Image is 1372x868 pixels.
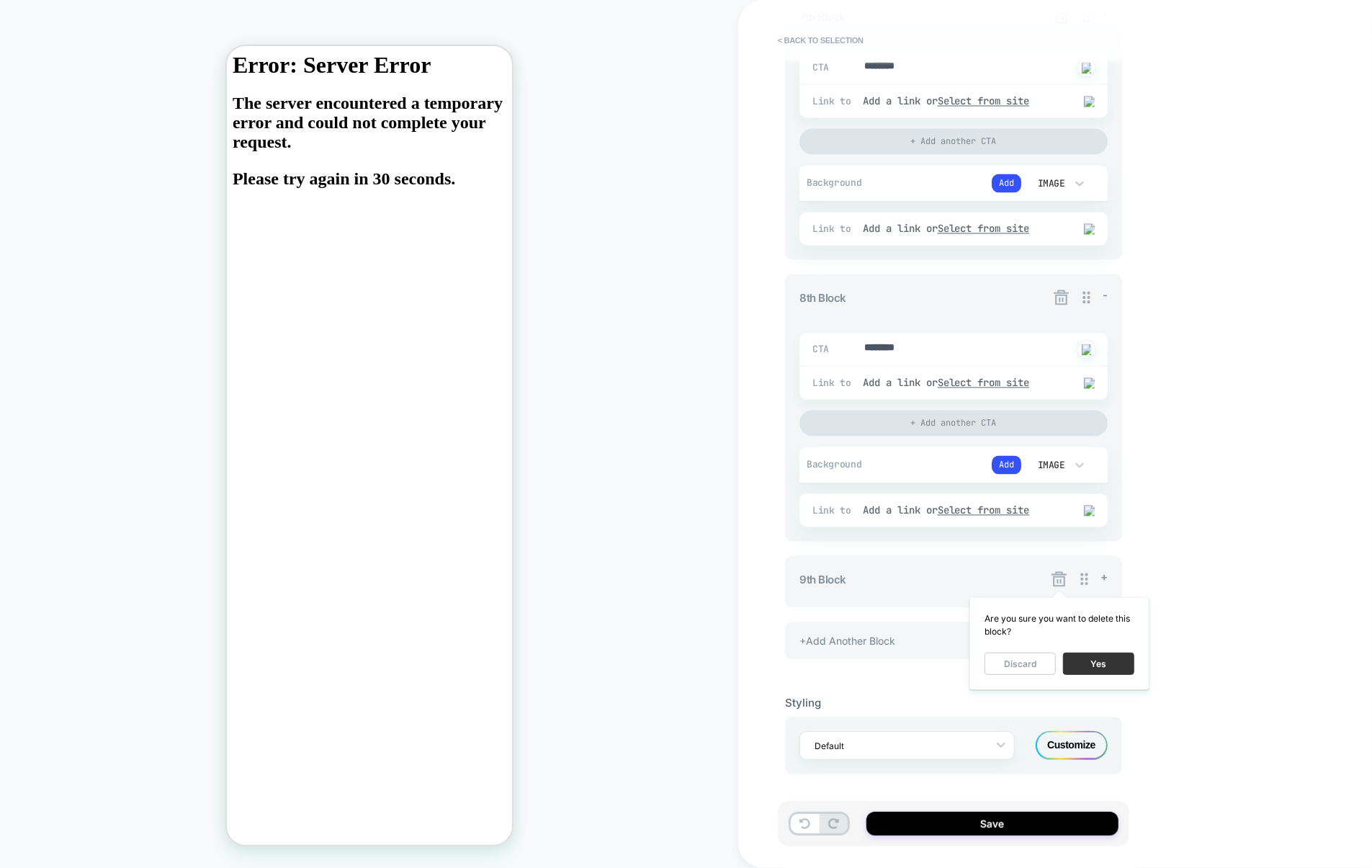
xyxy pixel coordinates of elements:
button: Save [866,812,1118,836]
h2: The server encountered a temporary error and could not complete your request. [6,48,279,143]
img: edit [1084,378,1095,389]
h1: Error: Server Error [6,6,279,32]
button: Add [992,174,1021,193]
u: Select from site [938,95,1030,108]
span: 7th Block [799,10,846,24]
img: edit with ai [1082,63,1091,74]
div: + Add another CTA [799,411,1108,437]
button: Add [992,456,1021,475]
span: Link to [812,505,856,517]
div: Add a link or [863,95,1059,108]
div: Are you sure you want to delete this block? [985,612,1134,638]
span: Link to [812,377,856,390]
span: Background [807,459,878,471]
div: + Add another CTA [799,129,1108,155]
button: Yes [1063,653,1134,675]
img: edit with ai [1082,344,1091,356]
u: Select from site [938,504,1030,517]
u: Select from site [938,223,1030,236]
p: Please try again in 30 seconds. [6,123,279,143]
div: Image [1035,178,1065,190]
span: + [1100,571,1108,584]
u: Select from site [938,377,1030,390]
img: edit [1084,506,1095,516]
span: - [1103,7,1108,21]
span: 9th Block [799,573,846,587]
button: Discard [985,653,1056,675]
span: CTA [812,62,830,74]
div: Styling [785,696,1122,710]
img: edit [1084,97,1095,107]
div: Add a link or [863,504,1059,517]
div: Add a link or [863,223,1059,236]
span: Link to [812,96,856,108]
span: Background [807,177,878,189]
span: - [1103,289,1108,303]
span: 8th Block [799,292,846,305]
div: Image [1035,460,1065,472]
span: Link to [812,223,856,236]
img: edit [1084,224,1095,235]
div: Add a link or [863,377,1059,390]
button: < Back to selection [771,29,871,52]
span: CTA [812,344,830,356]
div: +Add Another Block [785,622,1122,660]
